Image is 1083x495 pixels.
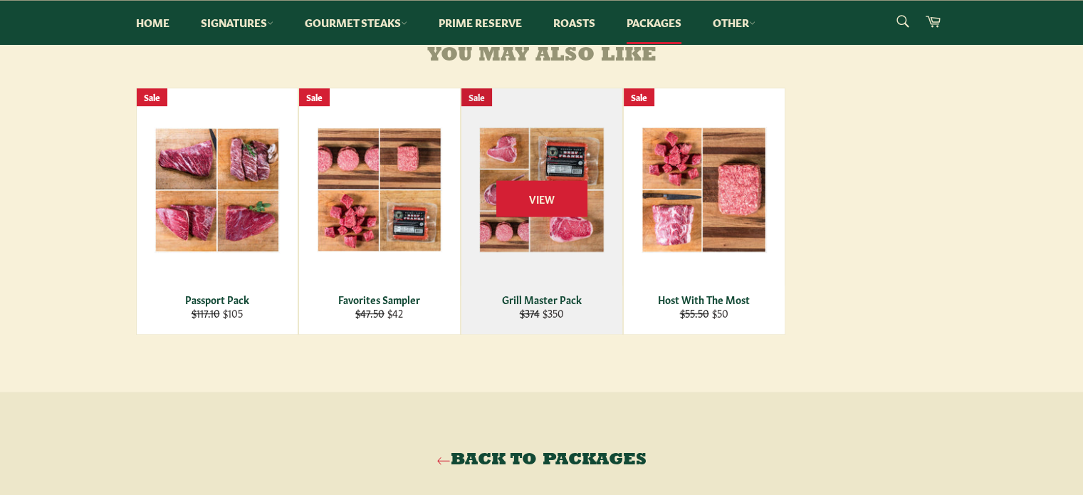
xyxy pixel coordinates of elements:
a: Gourmet Steaks [291,1,422,44]
s: $55.50 [680,306,709,320]
s: $117.10 [192,306,220,320]
div: Grill Master Pack [470,293,613,306]
span: View [496,180,587,217]
a: Home [122,1,184,44]
a: Packages [612,1,696,44]
div: $105 [145,306,288,320]
div: Sale [299,88,330,106]
a: Host With The Most Host With The Most $55.50 $50 [623,88,785,335]
div: Host With The Most [632,293,775,306]
a: Grill Master Pack Grill Master Pack $374 $350 View [461,88,623,335]
div: Favorites Sampler [308,293,451,306]
a: Roasts [539,1,609,44]
s: $47.50 [355,306,384,320]
a: Passport Pack Passport Pack $117.10 $105 [136,88,298,335]
img: Favorites Sampler [317,127,442,252]
img: Passport Pack [155,127,280,253]
div: $42 [308,306,451,320]
a: Back to Packages [14,449,1069,471]
a: Favorites Sampler Favorites Sampler $47.50 $42 [298,88,461,335]
h4: You may also like [136,45,948,67]
div: Passport Pack [145,293,288,306]
div: Sale [137,88,167,106]
div: $50 [632,306,775,320]
img: Host With The Most [642,127,767,253]
a: Signatures [187,1,288,44]
div: Sale [624,88,654,106]
a: Prime Reserve [424,1,536,44]
a: Other [699,1,770,44]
